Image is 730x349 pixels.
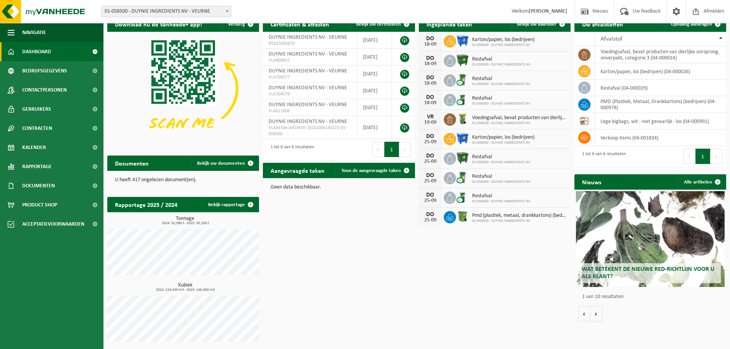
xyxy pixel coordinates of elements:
div: 25-09 [423,139,438,145]
td: voedingsafval, bevat producten van dierlijke oorsprong, onverpakt, categorie 3 (04-000024) [595,46,726,63]
span: 01-058500 - DUYNIE INGREDIENTS NV [472,160,530,165]
span: VLAREMA-ARCHIVE-20161004140225-01-058500 [269,125,351,137]
span: VLA900855 [269,57,351,64]
p: 1 van 10 resultaten [582,294,722,300]
td: PMD (Plastiek, Metaal, Drankkartons) (bedrijven) (04-000978) [595,96,726,113]
div: 25-09 [423,198,438,203]
h2: Rapportage 2025 / 2024 [107,197,185,212]
div: 25-09 [423,179,438,184]
span: 01-058500 - DUYNIE INGREDIENTS NV [472,102,530,106]
img: WB-0140-HPE-GN-50 [456,112,469,125]
button: Vorige [578,306,591,321]
img: WB-1100-HPE-BE-01 [456,132,469,145]
span: Bekijk uw kalender [517,22,556,27]
div: 25-09 [423,218,438,223]
span: Restafval [472,193,530,199]
div: DO [423,172,438,179]
span: Acceptatievoorwaarden [22,215,84,234]
span: 01-058500 - DUYNIE INGREDIENTS NV [472,219,567,223]
button: Next [710,149,722,164]
span: 01-058500 - DUYNIE INGREDIENTS NV - VEURNE [101,6,231,17]
span: VLA704579 [269,91,351,97]
h2: Aangevraagde taken [263,163,332,178]
span: Navigatie [22,23,46,42]
span: Gebruikers [22,100,51,119]
span: 01-058500 - DUYNIE INGREDIENTS NV [472,141,535,145]
img: WB-1100-HPE-BE-01 [456,34,469,47]
span: 01-058500 - DUYNIE INGREDIENTS NV [472,82,530,87]
img: Download de VHEPlus App [107,32,259,146]
span: Restafval [472,76,530,82]
span: Kalender [22,138,46,157]
span: Documenten [22,176,55,195]
td: [DATE] [357,49,392,66]
span: Afvalstof [600,36,622,42]
div: DO [423,211,438,218]
button: 1 [696,149,710,164]
div: 25-09 [423,159,438,164]
span: 01-058500 - DUYNIE INGREDIENTS NV [472,62,530,67]
a: Bekijk uw certificaten [350,16,414,32]
td: restafval (04-000029) [595,80,726,96]
a: Ophaling aanvragen [665,16,725,32]
span: Toon de aangevraagde taken [341,168,401,173]
a: Alle artikelen [678,174,725,190]
h2: Uw afvalstoffen [574,16,631,31]
div: DO [423,94,438,100]
button: Next [399,142,411,157]
div: DO [423,36,438,42]
img: WB-0140-CU [456,93,469,106]
div: DO [423,55,438,61]
p: Geen data beschikbaar. [271,185,407,190]
span: VLA611606 [269,108,351,114]
span: 2024: 219,630 m3 - 2025: 146,600 m3 [111,288,259,292]
span: 01-058500 - DUYNIE INGREDIENTS NV [472,43,535,48]
span: Restafval [472,56,530,62]
a: Bekijk uw kalender [511,16,570,32]
span: Contracten [22,119,52,138]
td: [DATE] [357,116,392,139]
span: Ophaling aanvragen [671,22,712,27]
div: 18-09 [423,61,438,67]
span: DUYNIE INGREDIENTS NV - VEURNE [269,34,347,40]
div: DO [423,75,438,81]
button: Verberg [222,16,258,32]
a: Toon de aangevraagde taken [335,163,414,178]
span: DUYNIE INGREDIENTS NV - VEURNE [269,68,347,74]
h2: Nieuws [574,174,609,189]
h2: Download nu de Vanheede+ app! [107,16,210,31]
button: 1 [384,142,399,157]
td: [DATE] [357,99,392,116]
span: Restafval [472,154,530,160]
td: [DATE] [357,32,392,49]
a: Bekijk uw documenten [191,156,258,171]
img: WB-1100-HPE-GN-01 [456,54,469,67]
span: 2024: 52,080 t - 2025: 50,200 t [111,221,259,225]
td: karton/papier, los (bedrijven) (04-000026) [595,63,726,80]
td: verkoop items (04-001834) [595,129,726,146]
span: DUYNIE INGREDIENTS NV - VEURNE [269,102,347,108]
div: DO [423,153,438,159]
div: DO [423,192,438,198]
span: Wat betekent de nieuwe RED-richtlijn voor u als klant? [582,266,714,280]
span: Dashboard [22,42,51,61]
span: Bekijk uw documenten [197,161,245,166]
div: 1 tot 6 van 6 resultaten [267,141,314,158]
span: Product Shop [22,195,57,215]
button: Previous [683,149,696,164]
div: 18-09 [423,81,438,86]
p: U heeft 417 ongelezen document(en). [115,177,251,183]
span: RED25005670 [269,41,351,47]
h3: Tonnage [111,216,259,225]
div: 18-09 [423,100,438,106]
span: Pmd (plastiek, metaal, drankkartons) (bedrijven) [472,213,567,219]
span: Restafval [472,174,530,180]
a: Bekijk rapportage [202,197,258,212]
strong: [PERSON_NAME] [529,8,567,14]
img: WB-0240-CU [456,73,469,86]
span: 01-058500 - DUYNIE INGREDIENTS NV [472,121,567,126]
div: 1 tot 6 van 6 resultaten [578,148,626,165]
h3: Kubiek [111,283,259,292]
button: Volgende [591,306,602,321]
span: Karton/papier, los (bedrijven) [472,134,535,141]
